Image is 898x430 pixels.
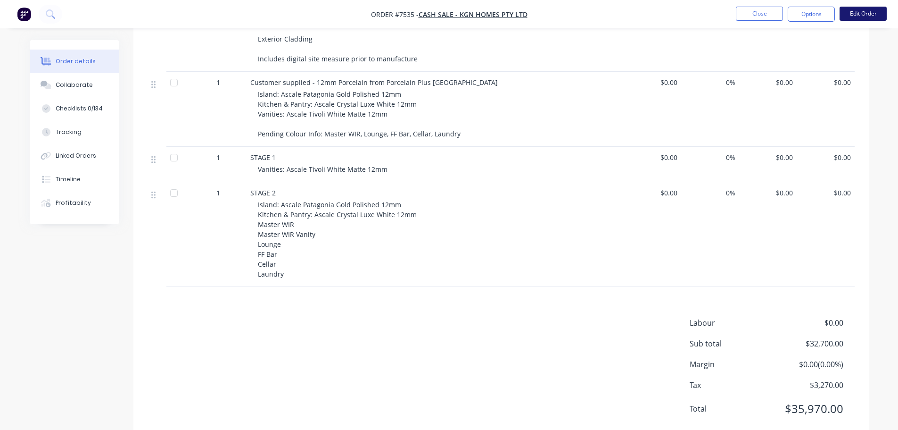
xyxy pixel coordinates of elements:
[773,359,843,370] span: $0.00 ( 0.00 %)
[743,152,793,162] span: $0.00
[250,153,276,162] span: STAGE 1
[30,120,119,144] button: Tracking
[627,188,678,198] span: $0.00
[773,400,843,417] span: $35,970.00
[216,188,220,198] span: 1
[30,144,119,168] button: Linked Orders
[56,81,93,89] div: Collaborate
[56,199,91,207] div: Profitability
[17,7,31,21] img: Factory
[30,97,119,120] button: Checklists 0/134
[690,317,774,329] span: Labour
[736,7,783,21] button: Close
[56,104,103,113] div: Checklists 0/134
[840,7,887,21] button: Edit Order
[56,152,96,160] div: Linked Orders
[371,10,419,19] span: Order #7535 -
[690,403,774,414] span: Total
[685,152,735,162] span: 0%
[56,57,96,66] div: Order details
[250,188,276,197] span: STAGE 2
[800,188,851,198] span: $0.00
[773,317,843,329] span: $0.00
[743,77,793,87] span: $0.00
[258,90,461,138] span: Island: Ascale Patagonia Gold Polished 12mm Kitchen & Pantry: Ascale Crystal Luxe White 12mm Vani...
[30,168,119,191] button: Timeline
[258,165,387,174] span: Vanities: Ascale Tivoli White Matte 12mm
[800,152,851,162] span: $0.00
[685,188,735,198] span: 0%
[258,200,417,278] span: Island: Ascale Patagonia Gold Polished 12mm Kitchen & Pantry: Ascale Crystal Luxe White 12mm Mast...
[216,152,220,162] span: 1
[56,175,81,184] div: Timeline
[800,77,851,87] span: $0.00
[743,188,793,198] span: $0.00
[627,152,678,162] span: $0.00
[690,338,774,349] span: Sub total
[685,77,735,87] span: 0%
[690,359,774,370] span: Margin
[690,379,774,391] span: Tax
[773,338,843,349] span: $32,700.00
[773,379,843,391] span: $3,270.00
[419,10,527,19] a: Cash Sale - KGN Homes Pty Ltd
[30,50,119,73] button: Order details
[216,77,220,87] span: 1
[30,73,119,97] button: Collaborate
[250,78,498,87] span: Customer supplied - 12mm Porcelain from Porcelain Plus [GEOGRAPHIC_DATA]
[30,191,119,215] button: Profitability
[627,77,678,87] span: $0.00
[56,128,82,136] div: Tracking
[788,7,835,22] button: Options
